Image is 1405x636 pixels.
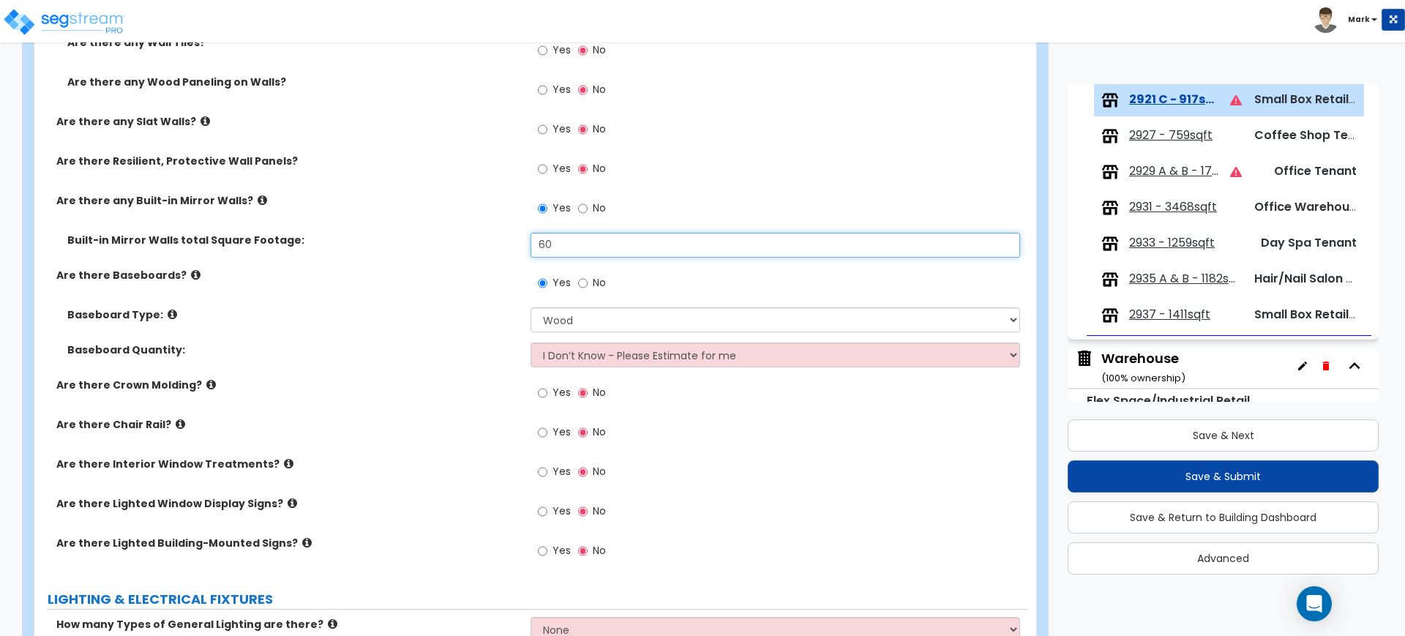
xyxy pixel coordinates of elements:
span: No [593,42,606,57]
label: Are there any Slat Walls? [56,114,520,129]
label: Are there Resilient, Protective Wall Panels? [56,154,520,168]
img: tenants.png [1101,235,1119,252]
i: click for more info! [168,309,177,320]
span: No [593,161,606,176]
span: Yes [552,82,571,97]
span: No [593,275,606,290]
input: No [578,201,588,217]
span: 2937 - 1411sqft [1129,307,1210,323]
b: Mark [1348,14,1370,25]
span: 2933 - 1259sqft [1129,235,1215,252]
input: Yes [538,161,547,177]
span: Yes [552,385,571,400]
input: Yes [538,121,547,138]
label: Baseboard Type: [67,307,520,322]
input: No [578,543,588,559]
button: Save & Submit [1068,460,1379,493]
span: Yes [552,275,571,290]
span: No [593,121,606,136]
input: Yes [538,42,547,59]
span: Yes [552,121,571,136]
span: Office Tenant [1274,162,1357,179]
input: No [578,82,588,98]
label: Are there any Wall Tiles? [67,35,520,50]
span: Yes [552,464,571,479]
span: Yes [552,424,571,439]
input: No [578,42,588,59]
button: Advanced [1068,542,1379,575]
img: logo_pro_r.png [2,7,127,37]
input: No [578,161,588,177]
input: Yes [538,424,547,441]
label: Are there any Built-in Mirror Walls? [56,193,520,208]
input: Yes [538,464,547,480]
span: Warehouse [1075,349,1185,386]
span: Coffee Shop Tenant [1254,127,1376,143]
img: avatar.png [1313,7,1338,33]
i: click for more info! [191,269,201,280]
span: No [593,424,606,439]
button: Save & Next [1068,419,1379,452]
label: Are there Lighted Window Display Signs? [56,496,520,511]
span: 2931 - 3468sqft [1129,199,1217,216]
i: click for more info! [328,618,337,629]
i: click for more info! [206,379,216,390]
input: Yes [538,504,547,520]
span: 2929 A & B - 1753sqft [1129,163,1219,180]
div: Open Intercom Messenger [1297,586,1332,621]
img: tenants.png [1101,271,1119,288]
i: click for more info! [258,195,267,206]
span: Yes [552,201,571,215]
img: tenants.png [1101,307,1119,324]
img: tenants.png [1101,163,1119,181]
i: click for more info! [284,458,293,469]
label: Are there any Wood Paneling on Walls? [67,75,520,89]
span: 2927 - 759sqft [1129,127,1213,144]
span: Small Box Retail Tenant [1254,91,1394,108]
input: No [578,121,588,138]
i: click for more info! [288,498,297,509]
input: No [578,424,588,441]
img: tenants.png [1101,91,1119,109]
span: No [593,464,606,479]
img: tenants.png [1101,199,1119,217]
label: Are there Chair Rail? [56,417,520,432]
i: click for more info! [201,116,210,127]
i: click for more info! [176,419,185,430]
label: Are there Crown Molding? [56,378,520,392]
span: Yes [552,504,571,518]
i: click for more info! [302,537,312,548]
label: Are there Interior Window Treatments? [56,457,520,471]
input: Yes [538,275,547,291]
img: building.svg [1075,349,1094,368]
button: Save & Return to Building Dashboard [1068,501,1379,534]
span: Yes [552,543,571,558]
input: No [578,504,588,520]
span: Hair/Nail Salon Tenant [1254,270,1388,287]
div: Warehouse [1101,349,1185,386]
small: Flex Space/Industrial Retail [1087,392,1250,409]
span: 2921 C - 917sqft [1129,91,1219,108]
input: Yes [538,201,547,217]
span: Yes [552,42,571,57]
label: Are there Baseboards? [56,268,520,283]
span: Small Box Retail Tenant [1254,306,1394,323]
span: No [593,504,606,518]
label: Are there Lighted Building-Mounted Signs? [56,536,520,550]
span: No [593,201,606,215]
span: No [593,385,606,400]
input: Yes [538,82,547,98]
img: tenants.png [1101,127,1119,145]
label: LIGHTING & ELECTRICAL FIXTURES [48,590,1027,609]
small: ( 100 % ownership) [1101,371,1185,385]
span: Yes [552,161,571,176]
input: No [578,275,588,291]
input: No [578,385,588,401]
label: How many Types of General Lighting are there? [56,617,520,632]
label: Built-in Mirror Walls total Square Footage: [67,233,520,247]
input: Yes [538,385,547,401]
input: Yes [538,543,547,559]
input: No [578,464,588,480]
span: 2935 A & B - 1182sqft [1129,271,1242,288]
span: No [593,543,606,558]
